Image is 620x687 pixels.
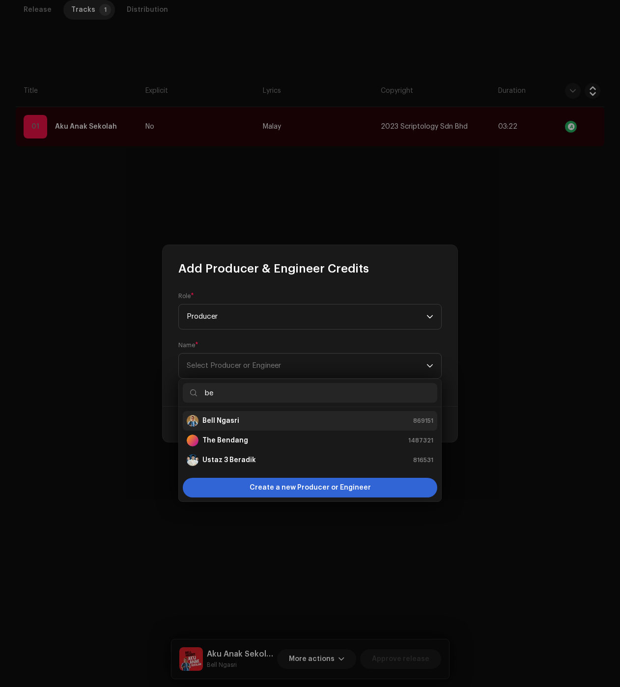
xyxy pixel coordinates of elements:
li: The Bendang [183,431,437,450]
img: 9bfdb0d2-4f09-4850-a405-f5df04bb08e7 [187,454,198,466]
span: Create a new Producer or Engineer [250,478,371,497]
label: Role [178,292,194,300]
li: Bell Ngasri [183,411,437,431]
span: Producer [187,304,426,329]
li: Ustaz 3 Beradik [183,450,437,470]
span: 869151 [413,416,433,426]
span: Add Producer & Engineer Credits [178,261,369,276]
div: dropdown trigger [426,304,433,329]
strong: Bell Ngasri [202,416,239,426]
ul: Option List [179,407,441,474]
span: 1487321 [408,436,433,445]
span: Select Producer or Engineer [187,362,281,369]
span: 816531 [413,455,433,465]
div: dropdown trigger [426,354,433,378]
span: Select Producer or Engineer [187,354,426,378]
label: Name [178,341,198,349]
img: ee7821e3-04e6-4802-bd26-1a592196ce40 [187,415,198,427]
strong: Ustaz 3 Beradik [202,455,256,465]
strong: The Bendang [202,436,248,445]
